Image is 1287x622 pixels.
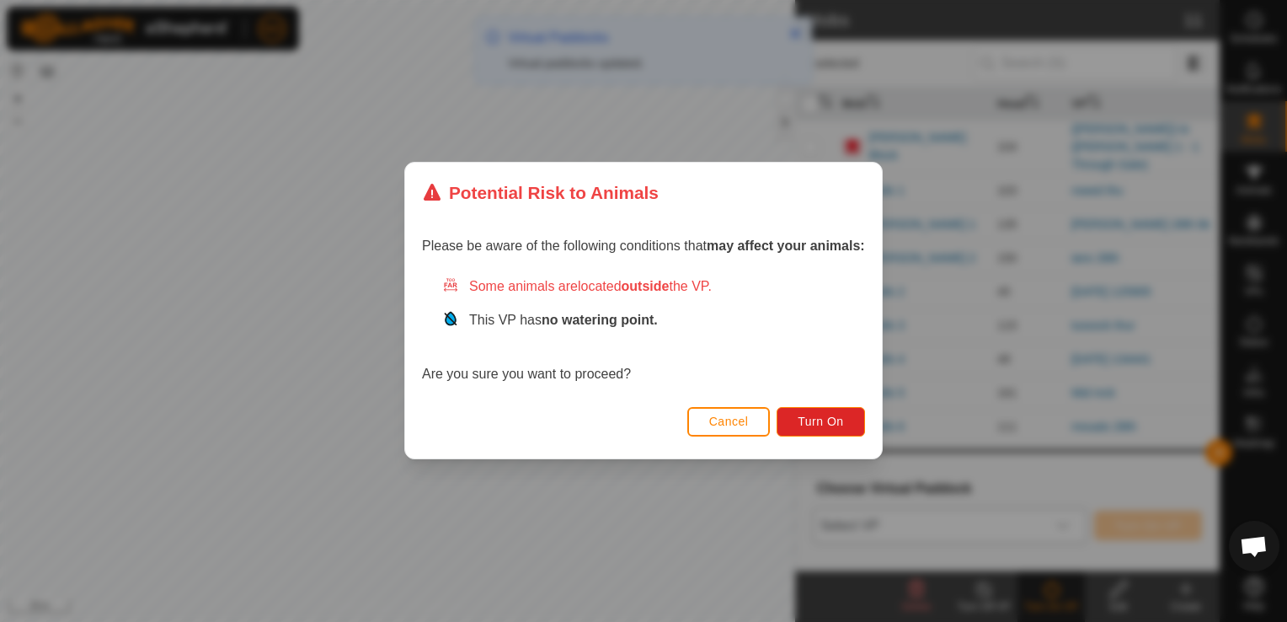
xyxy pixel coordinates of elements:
span: This VP has [469,314,658,328]
div: Potential Risk to Animals [422,180,659,206]
span: Turn On [798,416,844,429]
span: Please be aware of the following conditions that [422,239,865,254]
a: Open chat [1229,521,1279,571]
button: Cancel [687,407,771,437]
span: Cancel [709,416,749,429]
div: Some animals are [442,277,865,298]
strong: no watering point. [542,314,658,328]
strong: may affect your animals: [707,239,865,254]
button: Turn On [777,407,865,437]
strong: outside [622,280,670,294]
span: located the VP. [578,280,712,294]
div: Are you sure you want to proceed? [422,277,865,385]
